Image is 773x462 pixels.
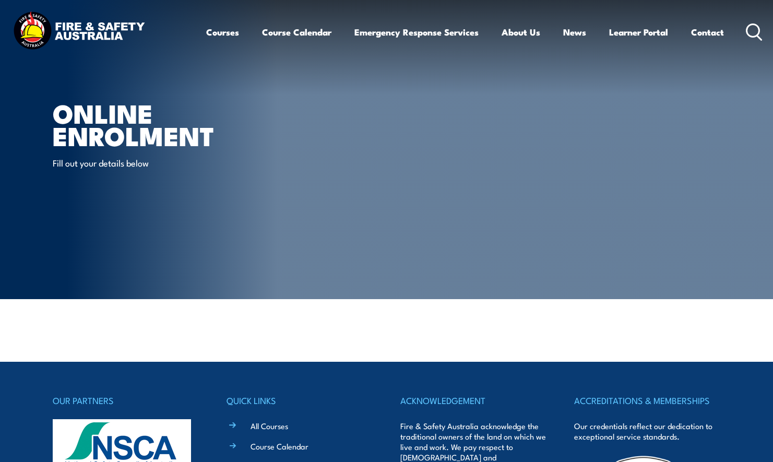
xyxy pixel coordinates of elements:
h4: OUR PARTNERS [53,393,199,408]
p: Our credentials reflect our dedication to exceptional service standards. [574,421,720,442]
a: News [563,18,586,46]
p: Fill out your details below [53,157,243,169]
h4: ACCREDITATIONS & MEMBERSHIPS [574,393,720,408]
a: Courses [206,18,239,46]
h4: ACKNOWLEDGEMENT [400,393,546,408]
a: Course Calendar [262,18,331,46]
h1: Online Enrolment [53,101,311,146]
a: All Courses [251,420,288,431]
a: Emergency Response Services [354,18,479,46]
h4: QUICK LINKS [227,393,373,408]
a: About Us [502,18,540,46]
a: Course Calendar [251,441,308,452]
a: Learner Portal [609,18,668,46]
a: Contact [691,18,724,46]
